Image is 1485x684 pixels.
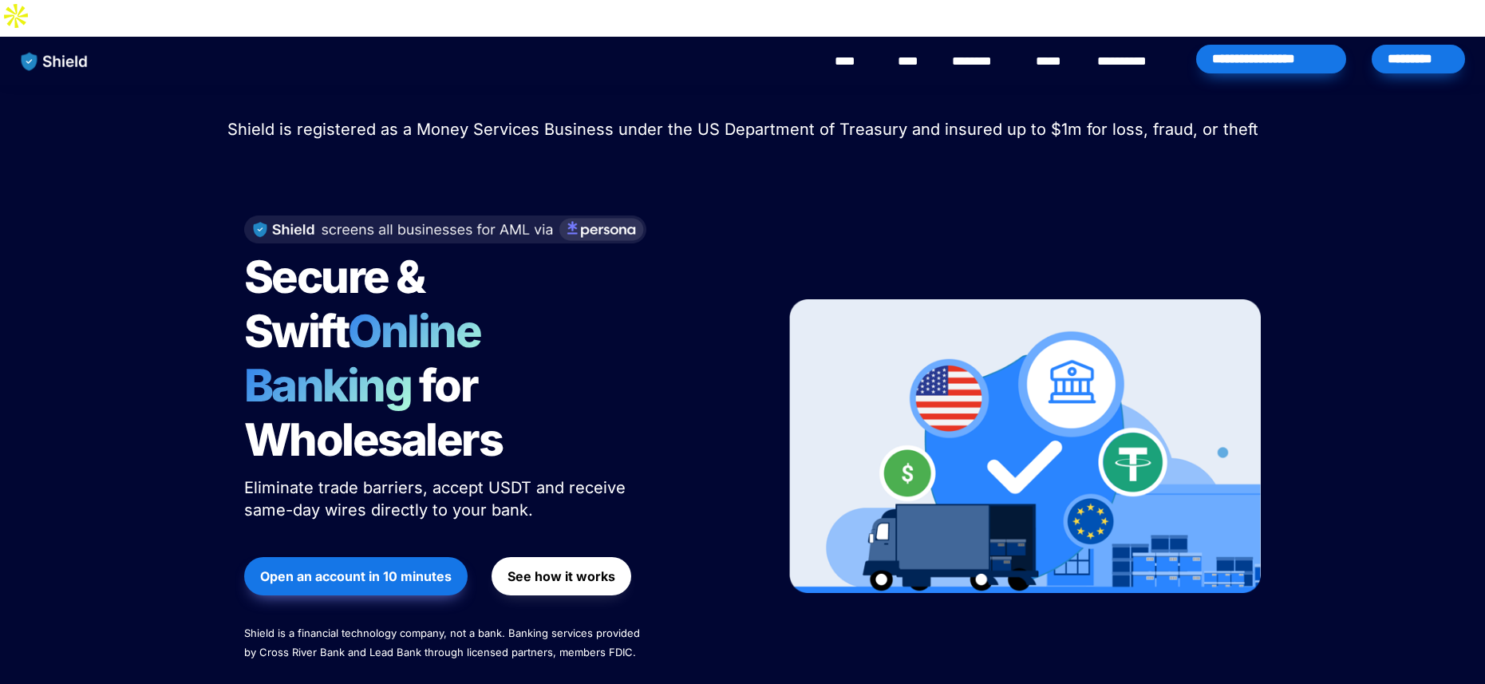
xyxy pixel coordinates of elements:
img: website logo [14,45,96,78]
strong: Open an account in 10 minutes [260,568,452,584]
a: Open an account in 10 minutes [244,549,468,603]
a: See how it works [492,549,631,603]
strong: See how it works [508,568,615,584]
span: for Wholesalers [244,358,503,467]
span: Shield is a financial technology company, not a bank. Banking services provided by Cross River Ba... [244,627,643,658]
button: See how it works [492,557,631,595]
span: Online Banking [244,304,497,413]
span: Secure & Swift [244,250,432,358]
span: Shield is registered as a Money Services Business under the US Department of Treasury and insured... [227,120,1258,139]
button: Open an account in 10 minutes [244,557,468,595]
span: Eliminate trade barriers, accept USDT and receive same-day wires directly to your bank. [244,478,630,520]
